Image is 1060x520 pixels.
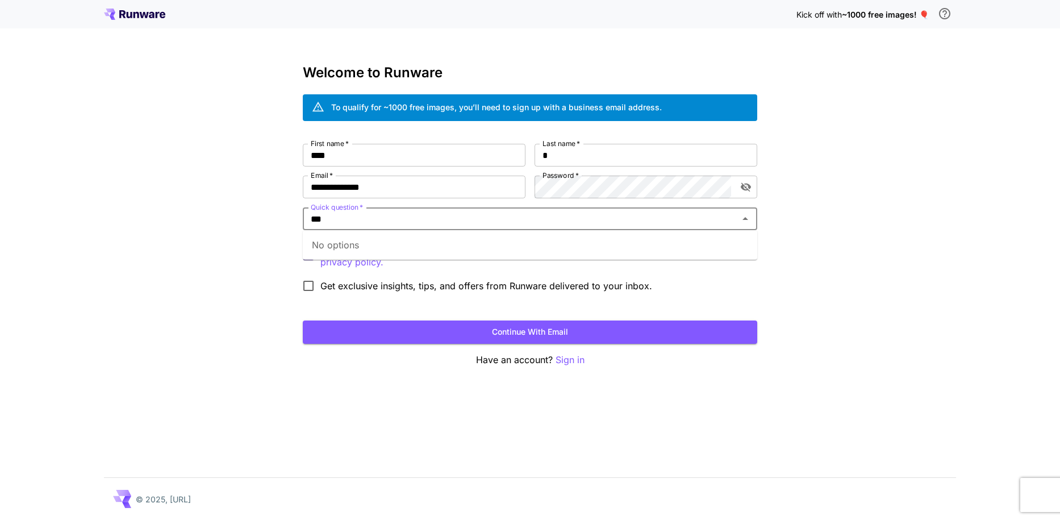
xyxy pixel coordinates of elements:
[796,10,842,19] span: Kick off with
[303,321,757,344] button: Continue with email
[331,101,662,113] div: To qualify for ~1000 free images, you’ll need to sign up with a business email address.
[542,139,580,148] label: Last name
[556,353,585,367] button: Sign in
[136,493,191,505] p: © 2025, [URL]
[320,279,652,293] span: Get exclusive insights, tips, and offers from Runware delivered to your inbox.
[311,202,363,212] label: Quick question
[303,353,757,367] p: Have an account?
[933,2,956,25] button: In order to qualify for free credit, you need to sign up with a business email address and click ...
[303,230,757,260] div: No options
[542,170,579,180] label: Password
[737,211,753,227] button: Close
[320,255,383,269] button: By signing up, I acknowledge that I have read and agree to the applicable terms of use and
[303,65,757,81] h3: Welcome to Runware
[842,10,929,19] span: ~1000 free images! 🎈
[311,170,333,180] label: Email
[736,177,756,197] button: toggle password visibility
[320,255,383,269] p: privacy policy.
[311,139,349,148] label: First name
